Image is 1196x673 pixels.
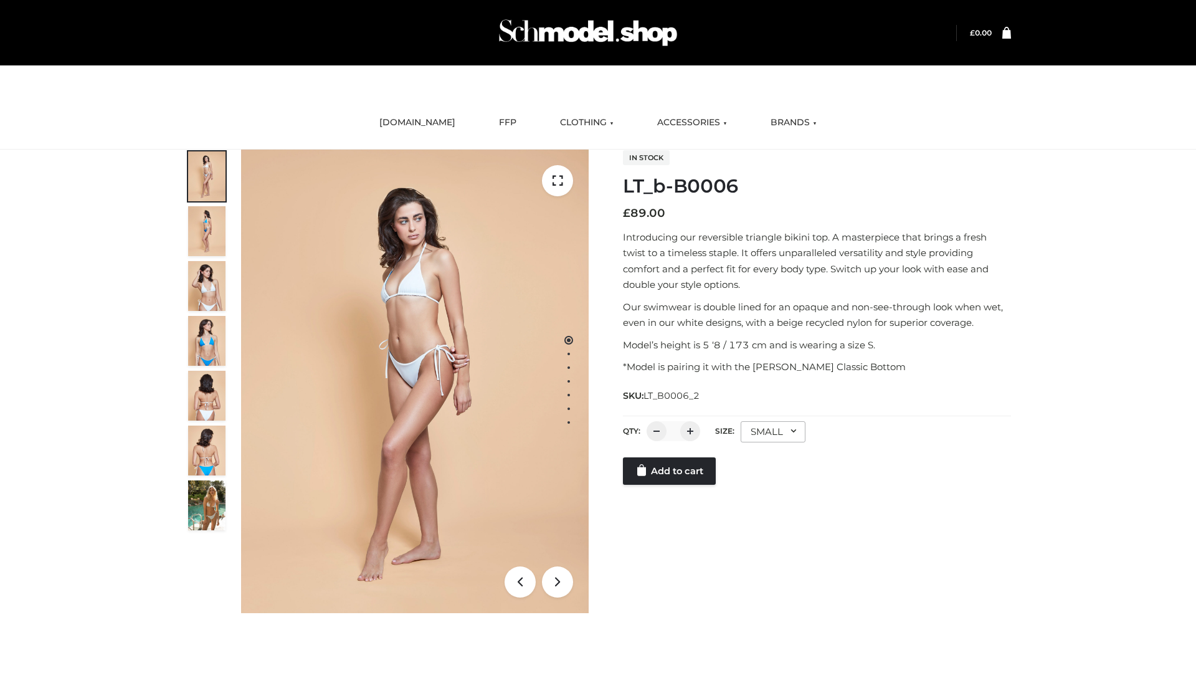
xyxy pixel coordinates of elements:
[623,206,665,220] bdi: 89.00
[741,421,805,442] div: SMALL
[761,109,826,136] a: BRANDS
[188,371,225,421] img: ArielClassicBikiniTop_CloudNine_AzureSky_OW114ECO_7-scaled.jpg
[643,390,700,401] span: LT_B0006_2
[188,480,225,530] img: Arieltop_CloudNine_AzureSky2.jpg
[495,8,681,57] img: Schmodel Admin 964
[623,359,1011,375] p: *Model is pairing it with the [PERSON_NAME] Classic Bottom
[370,109,465,136] a: [DOMAIN_NAME]
[188,206,225,256] img: ArielClassicBikiniTop_CloudNine_AzureSky_OW114ECO_2-scaled.jpg
[490,109,526,136] a: FFP
[188,426,225,475] img: ArielClassicBikiniTop_CloudNine_AzureSky_OW114ECO_8-scaled.jpg
[715,426,734,436] label: Size:
[970,28,992,37] bdi: 0.00
[648,109,736,136] a: ACCESSORIES
[551,109,623,136] a: CLOTHING
[188,316,225,366] img: ArielClassicBikiniTop_CloudNine_AzureSky_OW114ECO_4-scaled.jpg
[623,206,630,220] span: £
[623,426,640,436] label: QTY:
[623,150,670,165] span: In stock
[623,388,701,403] span: SKU:
[623,299,1011,331] p: Our swimwear is double lined for an opaque and non-see-through look when wet, even in our white d...
[623,457,716,485] a: Add to cart
[623,229,1011,293] p: Introducing our reversible triangle bikini top. A masterpiece that brings a fresh twist to a time...
[970,28,992,37] a: £0.00
[623,337,1011,353] p: Model’s height is 5 ‘8 / 173 cm and is wearing a size S.
[188,261,225,311] img: ArielClassicBikiniTop_CloudNine_AzureSky_OW114ECO_3-scaled.jpg
[188,151,225,201] img: ArielClassicBikiniTop_CloudNine_AzureSky_OW114ECO_1-scaled.jpg
[970,28,975,37] span: £
[623,175,1011,198] h1: LT_b-B0006
[241,150,589,613] img: LT_b-B0006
